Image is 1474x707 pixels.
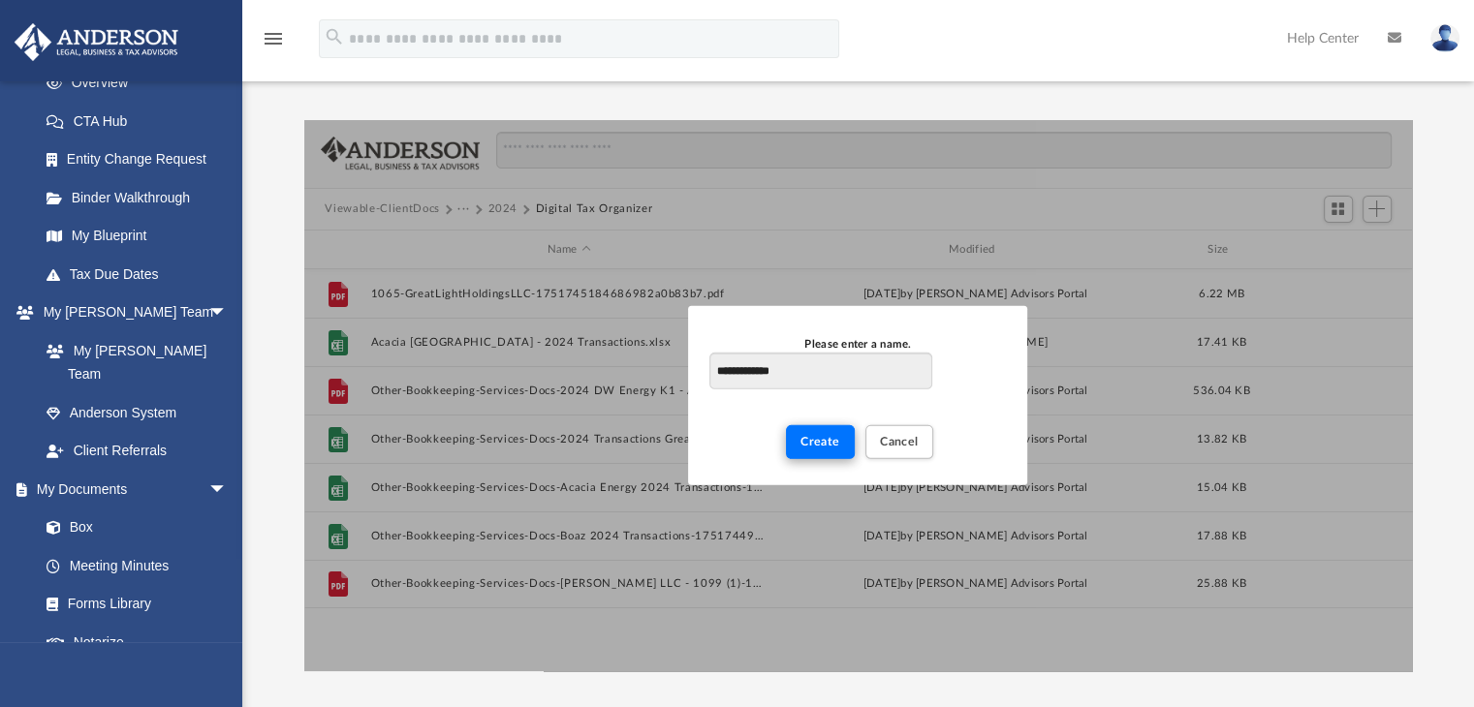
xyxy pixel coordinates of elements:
span: arrow_drop_down [208,470,247,509]
a: Notarize [27,623,247,661]
span: arrow_drop_down [208,293,247,333]
a: Box [27,508,237,547]
span: Cancel [880,436,919,447]
a: Binder Walkthrough [27,178,257,217]
button: Create [786,425,855,459]
a: Entity Change Request [27,140,257,179]
img: Anderson Advisors Platinum Portal [9,23,184,61]
a: CTA Hub [27,102,257,140]
span: Create [800,436,840,447]
a: My Blueprint [27,217,247,256]
a: Tax Due Dates [27,255,257,293]
a: menu [262,37,285,50]
a: Forms Library [27,585,237,624]
div: New Folder [688,306,1027,484]
i: search [324,26,345,47]
i: menu [262,27,285,50]
a: My [PERSON_NAME] Team [27,331,237,393]
a: My Documentsarrow_drop_down [14,470,247,508]
a: Client Referrals [27,432,247,471]
a: Meeting Minutes [27,546,247,585]
a: Overview [27,64,257,103]
a: Anderson System [27,393,247,432]
button: Cancel [865,425,933,459]
a: My [PERSON_NAME] Teamarrow_drop_down [14,293,247,332]
div: Please enter a name. [709,335,1006,353]
img: User Pic [1430,24,1459,52]
input: Please enter a name. [709,353,931,389]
